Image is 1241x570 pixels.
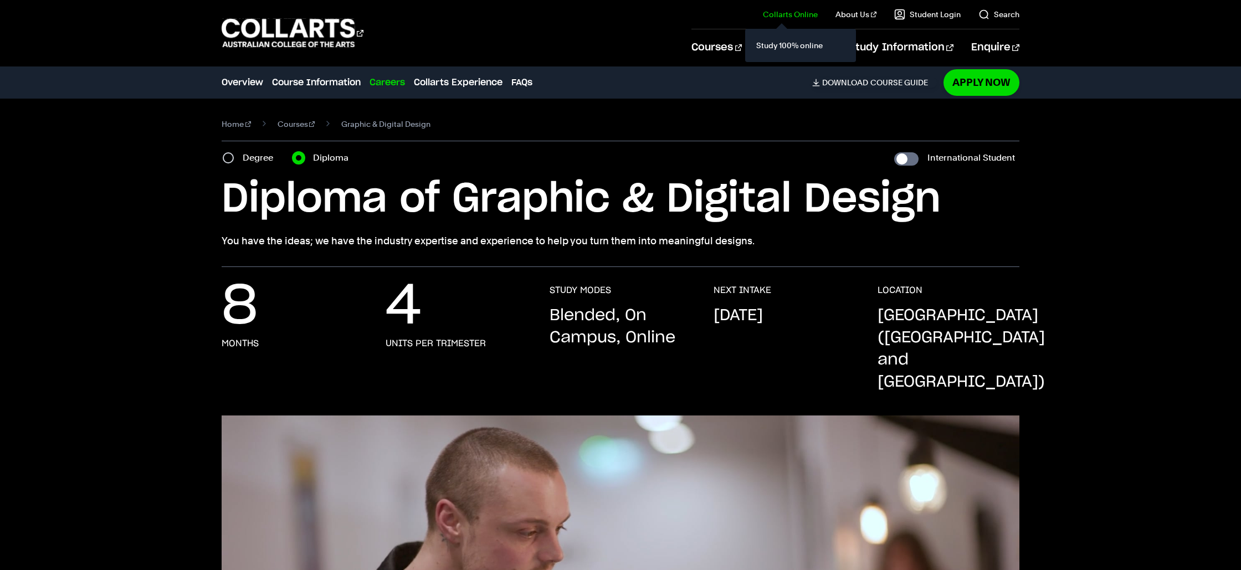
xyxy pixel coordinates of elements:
[386,285,422,329] p: 4
[714,305,763,327] p: [DATE]
[222,76,263,89] a: Overview
[243,150,280,166] label: Degree
[341,116,430,132] span: Graphic & Digital Design
[849,29,953,66] a: Study Information
[272,76,361,89] a: Course Information
[971,29,1019,66] a: Enquire
[754,38,847,53] a: Study 100% online
[278,116,315,132] a: Courses
[511,76,532,89] a: FAQs
[714,285,771,296] h3: NEXT INTAKE
[927,150,1015,166] label: International Student
[763,9,818,20] a: Collarts Online
[222,285,258,329] p: 8
[822,78,868,88] span: Download
[222,17,363,49] div: Go to homepage
[222,174,1019,224] h1: Diploma of Graphic & Digital Design
[222,233,1019,249] p: You have the ideas; we have the industry expertise and experience to help you turn them into mean...
[222,116,251,132] a: Home
[878,285,922,296] h3: LOCATION
[313,150,355,166] label: Diploma
[414,76,502,89] a: Collarts Experience
[691,29,742,66] a: Courses
[894,9,961,20] a: Student Login
[943,69,1019,95] a: Apply Now
[878,305,1045,393] p: [GEOGRAPHIC_DATA] ([GEOGRAPHIC_DATA] and [GEOGRAPHIC_DATA])
[812,78,937,88] a: DownloadCourse Guide
[222,338,259,349] h3: months
[370,76,405,89] a: Careers
[386,338,486,349] h3: units per trimester
[835,9,876,20] a: About Us
[550,305,691,349] p: Blended, On Campus, Online
[978,9,1019,20] a: Search
[550,285,611,296] h3: STUDY MODES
